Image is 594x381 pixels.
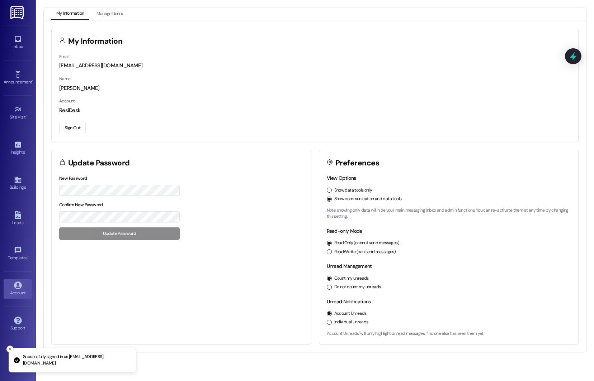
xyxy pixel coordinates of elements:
[4,33,32,52] a: Inbox
[4,244,32,264] a: Templates •
[327,207,571,220] p: Note: showing only data will hide your main messaging inbox and admin functions. You can re-activ...
[4,279,32,299] a: Account
[334,196,402,202] label: Show communication and data tools
[26,114,27,119] span: •
[327,175,356,181] label: View Options
[4,314,32,334] a: Support
[10,6,25,19] img: ResiDesk Logo
[59,98,75,104] label: Account
[327,263,372,269] label: Unread Management
[334,249,396,255] label: Read/Write (can send messages)
[68,159,130,167] h3: Update Password
[334,275,369,282] label: Count my unreads
[334,240,399,246] label: Read Only (cannot send messages)
[68,38,123,45] h3: My Information
[334,187,372,194] label: Show data tools only
[59,76,71,82] label: Name
[334,310,367,317] label: Account Unreads
[91,8,128,20] button: Manage Users
[6,346,14,353] button: Close toast
[23,354,130,366] p: Successfully signed in as [EMAIL_ADDRESS][DOMAIN_NAME]
[59,54,69,59] label: Email
[4,209,32,228] a: Leads
[59,202,103,208] label: Confirm New Password
[335,159,379,167] h3: Preferences
[51,8,89,20] button: My Information
[59,122,86,134] button: Sign Out
[4,103,32,123] a: Site Visit •
[334,319,368,325] label: Individual Unreads
[4,174,32,193] a: Buildings
[327,298,371,305] label: Unread Notifications
[334,284,381,290] label: Do not count my unreads
[327,331,571,337] p: 'Account Unreads' will only highlight unread messages if no one else has seen them yet.
[327,228,362,234] label: Read-only Mode
[59,62,571,69] div: [EMAIL_ADDRESS][DOMAIN_NAME]
[28,254,29,259] span: •
[25,149,26,154] span: •
[32,78,33,83] span: •
[59,175,87,181] label: New Password
[59,85,571,92] div: [PERSON_NAME]
[59,107,571,114] div: ResiDesk
[4,139,32,158] a: Insights •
